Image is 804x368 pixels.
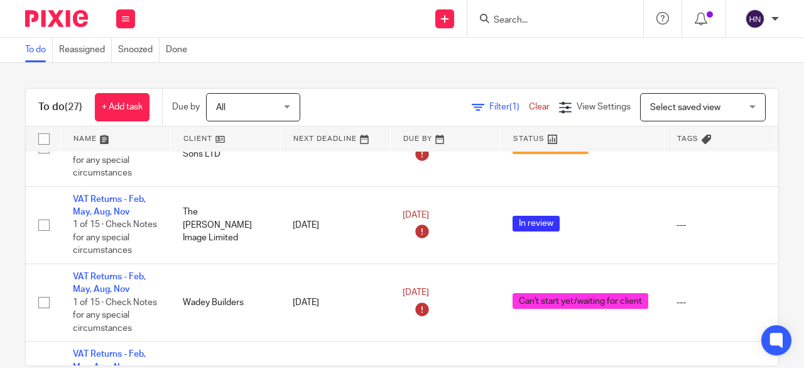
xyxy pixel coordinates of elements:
[280,264,390,342] td: [DATE]
[170,186,280,264] td: The [PERSON_NAME] Image Limited
[59,38,112,62] a: Reassigned
[170,264,280,342] td: Wadey Builders
[280,186,390,264] td: [DATE]
[403,288,429,297] span: [DATE]
[73,143,157,177] span: 2 of 15 · Check Notes for any special circumstances
[745,9,765,29] img: svg%3E
[73,298,157,333] span: 1 of 15 · Check Notes for any special circumstances
[166,38,193,62] a: Done
[118,38,160,62] a: Snoozed
[509,103,519,111] span: (1)
[650,103,720,112] span: Select saved view
[676,296,761,309] div: ---
[65,102,82,112] span: (27)
[38,101,82,114] h1: To do
[216,103,225,112] span: All
[489,103,529,111] span: Filter
[403,211,429,220] span: [DATE]
[677,135,698,142] span: Tags
[25,38,53,62] a: To do
[513,293,648,309] span: Can't start yet/waiting for client
[73,221,157,255] span: 1 of 15 · Check Notes for any special circumstances
[25,10,88,27] img: Pixie
[492,15,606,26] input: Search
[513,216,560,231] span: In review
[676,219,761,231] div: ---
[529,103,550,111] a: Clear
[73,195,146,216] a: VAT Returns - Feb, May, Aug, Nov
[95,93,149,121] a: + Add task
[577,103,631,111] span: View Settings
[73,272,146,294] a: VAT Returns - Feb, May, Aug, Nov
[172,101,200,113] p: Due by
